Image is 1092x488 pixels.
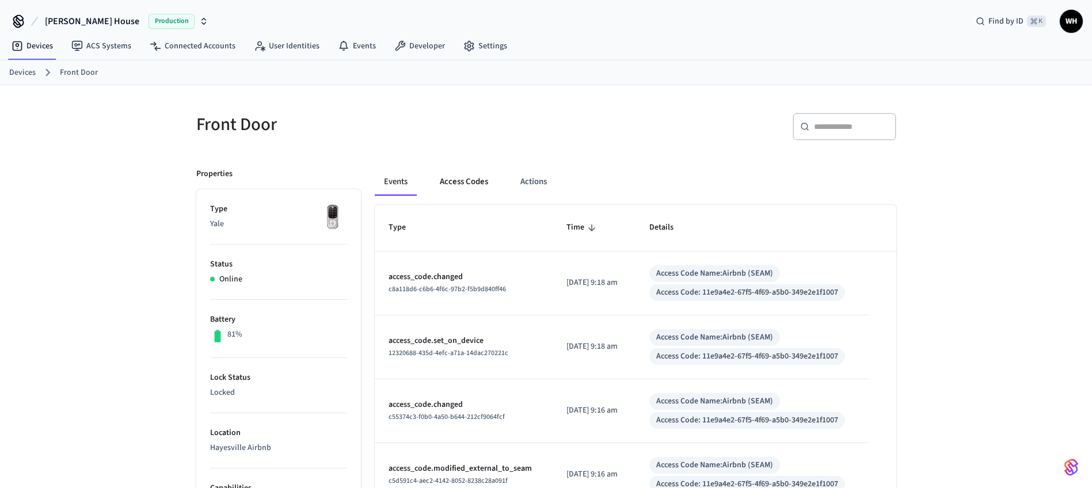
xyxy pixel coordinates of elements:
[219,273,242,285] p: Online
[227,329,242,341] p: 81%
[140,36,245,56] a: Connected Accounts
[45,14,139,28] span: [PERSON_NAME] House
[329,36,385,56] a: Events
[566,468,622,481] p: [DATE] 9:16 am
[210,203,347,215] p: Type
[62,36,140,56] a: ACS Systems
[389,271,539,283] p: access_code.changed
[1061,11,1082,32] span: WH
[389,476,508,486] span: c5d591c4-aec2-4142-8052-8238c28a091f
[389,284,506,294] span: c8a118d6-c6b6-4f6c-97b2-f5b9d840ff46
[656,287,838,299] div: Access Code: 11e9a4e2-67f5-4f69-a5b0-349e2e1f1007
[656,268,773,280] div: Access Code Name: Airbnb (SEAM)
[389,412,505,422] span: c55374c3-f0b0-4a50-b644-212cf9064fcf
[566,405,622,417] p: [DATE] 9:16 am
[149,14,195,29] span: Production
[196,168,233,180] p: Properties
[389,335,539,347] p: access_code.set_on_device
[210,387,347,399] p: Locked
[967,11,1055,32] div: Find by ID⌘ K
[431,168,497,196] button: Access Codes
[210,372,347,384] p: Lock Status
[566,219,599,237] span: Time
[1064,458,1078,476] img: SeamLogoGradient.69752ec5.svg
[389,348,508,358] span: 12320688-435d-4efc-a71a-14dac270221c
[649,219,688,237] span: Details
[656,350,838,363] div: Access Code: 11e9a4e2-67f5-4f69-a5b0-349e2e1f1007
[1027,16,1046,27] span: ⌘ K
[375,168,896,196] div: ant example
[656,331,773,344] div: Access Code Name: Airbnb (SEAM)
[1060,10,1083,33] button: WH
[389,219,421,237] span: Type
[375,168,417,196] button: Events
[318,203,347,232] img: Yale Assure Touchscreen Wifi Smart Lock, Satin Nickel, Front
[389,399,539,411] p: access_code.changed
[656,459,773,471] div: Access Code Name: Airbnb (SEAM)
[210,442,347,454] p: Hayesville Airbnb
[2,36,62,56] a: Devices
[566,277,622,289] p: [DATE] 9:18 am
[656,414,838,426] div: Access Code: 11e9a4e2-67f5-4f69-a5b0-349e2e1f1007
[210,314,347,326] p: Battery
[210,258,347,270] p: Status
[210,218,347,230] p: Yale
[385,36,454,56] a: Developer
[9,67,36,79] a: Devices
[511,168,556,196] button: Actions
[210,427,347,439] p: Location
[60,67,98,79] a: Front Door
[196,113,539,136] h5: Front Door
[566,341,622,353] p: [DATE] 9:18 am
[988,16,1023,27] span: Find by ID
[389,463,539,475] p: access_code.modified_external_to_seam
[454,36,516,56] a: Settings
[656,395,773,407] div: Access Code Name: Airbnb (SEAM)
[245,36,329,56] a: User Identities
